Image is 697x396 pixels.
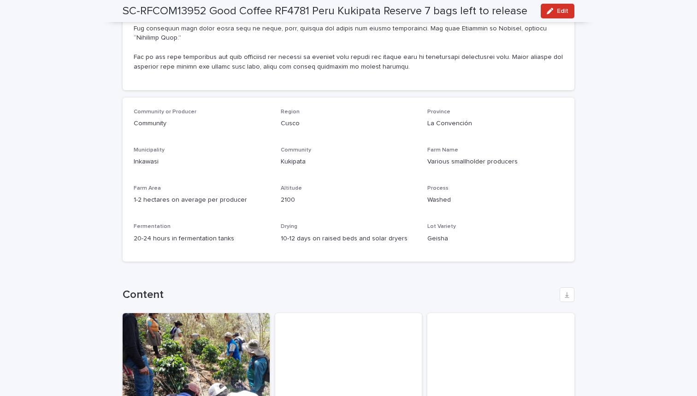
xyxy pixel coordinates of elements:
p: Community [134,119,270,128]
span: Fermentation [134,224,171,229]
p: Washed [427,195,563,205]
p: Various smallholder producers [427,157,563,167]
p: 20-24 hours in fermentation tanks [134,234,270,244]
p: 10-12 days on raised beds and solar dryers [281,234,417,244]
button: Edit [541,4,574,18]
span: Lot Variety [427,224,456,229]
h2: SC-RFCOM13952 Good Coffee RF4781 Peru Kukipata Reserve 7 bags left to release [123,5,527,18]
h1: Content [123,288,556,302]
span: Process [427,186,449,191]
span: Province [427,109,450,115]
p: Cusco [281,119,417,128]
p: La Convención [427,119,563,128]
span: Farm Name [427,147,458,153]
span: Drying [281,224,297,229]
span: Municipality [134,147,165,153]
span: Edit [557,8,568,14]
span: Altitude [281,186,302,191]
p: 1-2 hectares on average per producer [134,195,270,205]
span: Region [281,109,300,115]
p: Kukipata [281,157,417,167]
p: Inkawasi [134,157,270,167]
span: Farm Area [134,186,161,191]
span: Community [281,147,311,153]
p: Geisha [427,234,563,244]
span: Community or Producer [134,109,196,115]
p: 2100 [281,195,417,205]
